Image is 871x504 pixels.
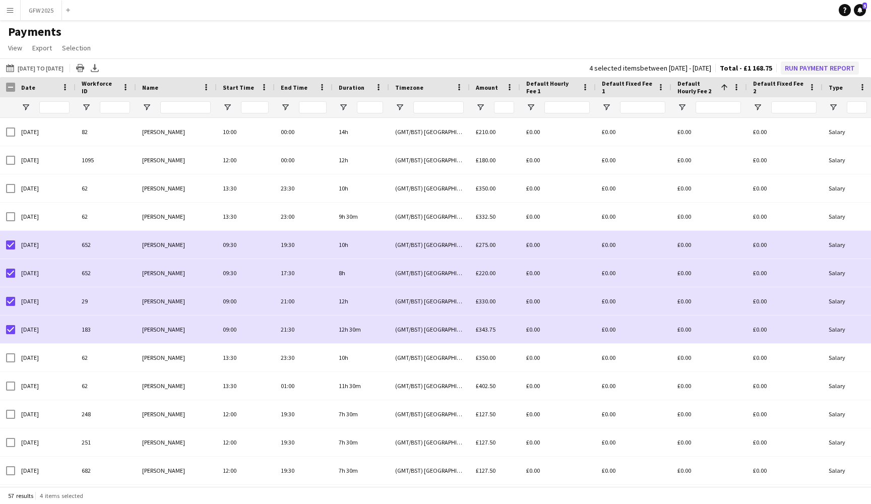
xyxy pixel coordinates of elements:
div: 10h [333,344,389,371]
div: 652 [76,231,136,259]
div: 652 [76,259,136,287]
button: Open Filter Menu [21,103,30,112]
span: [PERSON_NAME] [142,438,185,446]
input: Default Hourly Fee 1 Filter Input [544,101,590,113]
div: (GMT/BST) [GEOGRAPHIC_DATA] [389,259,470,287]
div: £0.00 [596,372,671,400]
span: £332.50 [476,213,495,220]
div: £0.00 [747,231,823,259]
div: 09:00 [217,316,275,343]
div: £0.00 [520,316,596,343]
button: Open Filter Menu [476,103,485,112]
div: 12:00 [217,400,275,428]
a: Export [28,41,56,54]
div: (GMT/BST) [GEOGRAPHIC_DATA] [389,372,470,400]
a: 5 [854,4,866,16]
span: [PERSON_NAME] [142,156,185,164]
div: £0.00 [671,372,747,400]
div: £0.00 [596,203,671,230]
div: £0.00 [596,316,671,343]
div: 13:30 [217,344,275,371]
span: Default Fixed Fee 2 [753,80,804,95]
span: Default Hourly Fee 2 [677,80,717,95]
span: End Time [281,84,307,91]
input: Date Filter Input [39,101,70,113]
span: Type [829,84,843,91]
div: 7h 30m [333,457,389,484]
div: £0.00 [596,287,671,315]
input: End Time Filter Input [299,101,327,113]
span: Duration [339,84,364,91]
input: Name Filter Input [160,101,211,113]
div: £0.00 [671,457,747,484]
div: 09:30 [217,231,275,259]
div: [DATE] [15,457,76,484]
div: £0.00 [671,428,747,456]
div: 23:30 [275,174,333,202]
span: 4 items selected [40,492,83,499]
div: (GMT/BST) [GEOGRAPHIC_DATA] [389,146,470,174]
input: Default Hourly Fee 2 Filter Input [696,101,741,113]
span: [PERSON_NAME] [142,128,185,136]
button: [DATE] to [DATE] [4,62,66,74]
div: £0.00 [671,316,747,343]
div: (GMT/BST) [GEOGRAPHIC_DATA] [389,428,470,456]
button: Open Filter Menu [526,103,535,112]
input: Type Filter Input [847,101,867,113]
button: GFW 2025 [21,1,62,20]
div: [DATE] [15,259,76,287]
span: £220.00 [476,269,495,277]
div: £0.00 [671,287,747,315]
div: (GMT/BST) [GEOGRAPHIC_DATA] [389,316,470,343]
div: £0.00 [747,316,823,343]
div: 251 [76,428,136,456]
span: £350.00 [476,354,495,361]
div: (GMT/BST) [GEOGRAPHIC_DATA] [389,231,470,259]
div: £0.00 [596,146,671,174]
input: Start Time Filter Input [241,101,269,113]
div: 11h 30m [333,372,389,400]
div: £0.00 [596,457,671,484]
div: £0.00 [520,146,596,174]
button: Run Payment Report [781,61,859,75]
span: Default Fixed Fee 1 [602,80,653,95]
div: 62 [76,174,136,202]
div: £0.00 [671,174,747,202]
span: [PERSON_NAME] [142,213,185,220]
span: [PERSON_NAME] [142,410,185,418]
div: [DATE] [15,287,76,315]
div: 19:30 [275,457,333,484]
div: £0.00 [671,203,747,230]
div: 01:00 [275,372,333,400]
span: Export [32,43,52,52]
div: 62 [76,344,136,371]
span: £330.00 [476,297,495,305]
div: 00:00 [275,146,333,174]
div: 19:30 [275,428,333,456]
div: £0.00 [596,428,671,456]
div: 10h [333,174,389,202]
div: 14h [333,118,389,146]
app-action-btn: Print [74,62,86,74]
button: Open Filter Menu [281,103,290,112]
span: Timezone [395,84,423,91]
div: [DATE] [15,372,76,400]
div: 12:00 [217,457,275,484]
button: Open Filter Menu [82,103,91,112]
div: 19:30 [275,231,333,259]
div: £0.00 [596,174,671,202]
div: £0.00 [520,231,596,259]
span: £127.50 [476,410,495,418]
span: £343.75 [476,326,495,333]
div: (GMT/BST) [GEOGRAPHIC_DATA] [389,203,470,230]
span: £127.50 [476,438,495,446]
div: 183 [76,316,136,343]
div: £0.00 [520,372,596,400]
div: £0.00 [520,118,596,146]
div: 10h [333,231,389,259]
span: [PERSON_NAME] [142,269,185,277]
span: Date [21,84,35,91]
div: [DATE] [15,428,76,456]
div: 12h 30m [333,316,389,343]
div: 13:30 [217,372,275,400]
